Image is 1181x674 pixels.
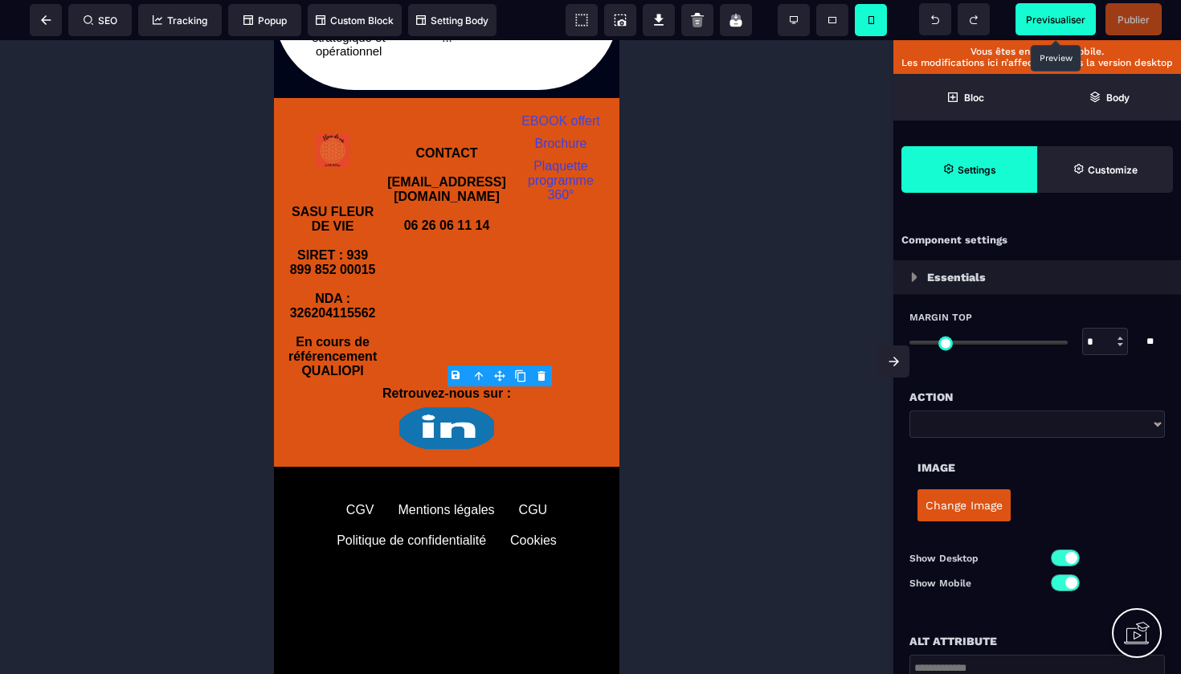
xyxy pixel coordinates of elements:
span: SEO [84,14,117,27]
span: Screenshot [604,4,636,36]
p: Les modifications ici n’affecterons pas la version desktop [901,57,1173,68]
span: Preview [1015,3,1096,35]
div: Cookies [236,493,283,508]
button: Change Image [917,489,1011,521]
span: Popup [243,14,287,27]
strong: Body [1106,92,1130,104]
div: Component settings [893,225,1181,256]
strong: Settings [958,164,996,176]
a: EBOOK offert [247,74,326,88]
p: Show Desktop [909,550,1037,566]
p: Essentials [927,268,986,287]
div: Image [917,458,1157,477]
div: Action [909,387,1165,406]
p: Show Mobile [909,575,1037,591]
b: Retrouvez-nous sur : [108,346,237,360]
b: CONTACT [EMAIL_ADDRESS][DOMAIN_NAME] 06 26 06 11 14 [113,106,232,192]
span: Setting Body [416,14,488,27]
div: CGU [245,463,274,477]
img: 1a59c7fc07b2df508e9f9470b57f58b2_Design_sans_titre_(2).png [123,365,223,411]
strong: Customize [1088,164,1138,176]
a: Plaquette programme 360° [254,119,323,161]
b: SIRET : 939 899 852 00015 NDA : 326204115562 En cours de référencement QUALIOPI [14,208,107,337]
span: Margin Top [909,311,972,324]
div: Mentions légales [125,463,221,477]
span: View components [566,4,598,36]
img: loading [911,272,917,282]
b: SASU FLEUR DE VIE [18,165,104,193]
span: Open Layer Manager [1037,74,1181,121]
div: CGV [72,463,100,477]
a: Brochure [260,96,313,110]
div: Alt attribute [909,631,1165,651]
span: Custom Block [316,14,394,27]
p: Vous êtes en version mobile. [901,46,1173,57]
span: Tracking [153,14,207,27]
span: Open Style Manager [1037,146,1173,193]
span: Settings [901,146,1037,193]
span: Publier [1118,14,1150,26]
span: Previsualiser [1026,14,1085,26]
div: Politique de confidentialité [63,493,212,508]
span: Open Blocks [893,74,1037,121]
strong: Bloc [964,92,984,104]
